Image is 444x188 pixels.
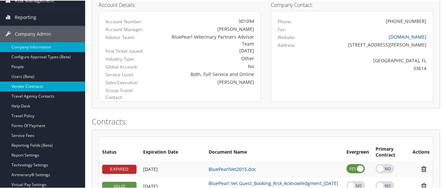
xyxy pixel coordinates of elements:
[158,25,254,32] div: [PERSON_NAME]
[158,47,254,53] div: [DATE]
[143,165,158,172] span: [DATE]
[92,115,440,126] h2: Contracts:
[105,26,148,32] label: Account Manager:
[317,64,426,71] div: 33614
[317,41,426,47] div: [STREET_ADDRESS][PERSON_NAME]
[15,9,36,25] span: Reporting
[105,18,148,24] label: Account Number:
[343,143,372,160] th: Evergreen
[158,78,254,85] div: [PERSON_NAME]
[99,2,261,7] h4: Account Details:
[105,71,148,77] label: Service Level:
[278,41,296,48] label: Address:
[271,2,433,7] h4: Company Contact:
[15,25,51,42] span: Company Admin
[105,33,148,40] label: Advisor Team:
[409,143,433,160] th: Actions
[158,54,254,61] div: Other
[386,17,426,24] div: [PHONE_NUMBER]
[99,143,140,160] th: Status
[205,143,343,160] th: Document Name
[278,18,292,24] label: Phone:
[105,63,148,69] label: Global Account:
[317,56,426,63] div: [GEOGRAPHIC_DATA], FL
[158,33,254,47] div: BluePearl Veterinary Partners Advisor Team
[278,26,286,32] label: Fax:
[372,143,409,160] th: Primary Contract
[143,166,202,172] div: Add/Edit Date
[105,86,148,100] label: Group Travel Contact:
[158,17,254,24] div: 301094
[278,33,296,40] label: Website:
[102,164,137,173] div: EXPIRED
[209,165,256,172] a: BluePearlVet2015.doc
[105,47,148,54] label: First Ticket Issued:
[105,55,148,62] label: Industry Type:
[158,62,254,69] div: No
[389,33,426,39] a: [DOMAIN_NAME]
[105,79,148,85] label: Sales Executive:
[418,165,430,172] i: Remove Contract
[140,143,205,160] th: Expiration Date
[158,70,254,77] div: Both, Full Service and Online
